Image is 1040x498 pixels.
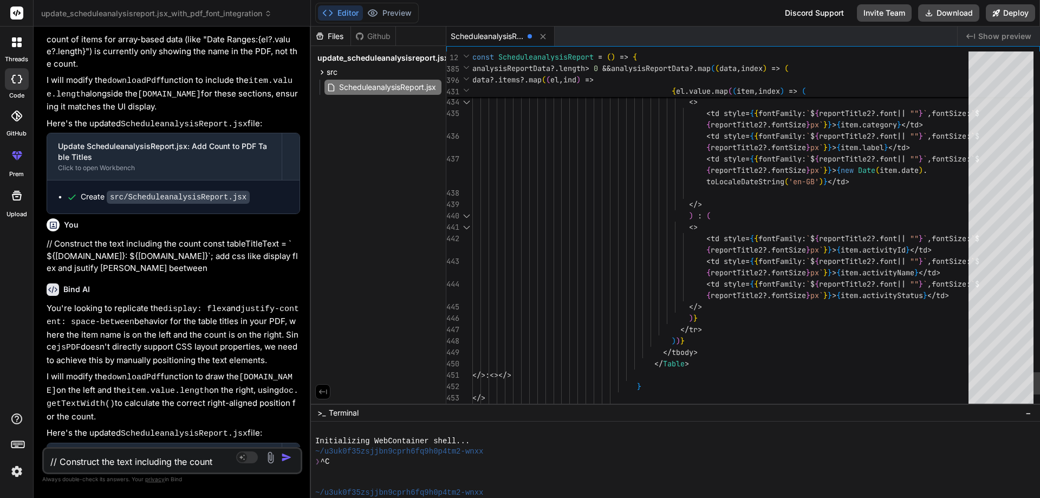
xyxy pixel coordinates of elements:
[47,133,282,180] button: Update ScheduleanalysisReport.jsx: Add Count to PDF Table TitlesClick to open Workbench
[919,108,923,118] span: }
[966,256,971,266] span: :
[585,63,589,73] span: >
[459,222,473,233] div: Click to collapse the range.
[711,245,763,255] span: reportTitle2
[758,108,802,118] span: fontFamily
[446,63,458,75] span: 385
[47,21,300,70] p: You're absolutely right! The line displaying the item name and the count of items for array-based...
[706,165,711,175] span: {
[47,74,300,113] p: I will modify the function to include the alongside the for these sections, ensuring it matches t...
[711,86,715,96] span: .
[763,143,771,152] span: ?.
[459,210,473,222] div: Click to collapse the range.
[338,81,437,94] span: ScheduleanalysisReport.jsx
[784,63,789,73] span: (
[706,108,711,118] span: <
[715,86,728,96] span: map
[819,234,871,243] span: reportTitle2
[728,86,732,96] span: (
[862,120,897,130] span: category
[498,75,520,85] span: items
[9,91,24,100] label: code
[706,143,711,152] span: {
[689,63,698,73] span: ?.
[823,268,828,277] span: }
[810,268,823,277] span: px`
[802,86,806,96] span: (
[750,234,754,243] span: {
[542,75,546,85] span: (
[897,131,906,141] span: ||
[810,108,815,118] span: $
[923,108,927,118] span: `
[706,211,711,221] span: (
[862,143,884,152] span: label
[932,234,966,243] span: fontSize
[832,165,836,175] span: >
[594,63,598,73] span: 0
[550,75,559,85] span: el
[802,256,806,266] span: :
[836,120,841,130] span: {
[1023,404,1033,422] button: −
[927,256,932,266] span: ,
[771,143,806,152] span: fontSize
[828,120,832,130] span: }
[446,210,458,222] div: 440
[910,256,919,266] span: ""
[871,154,880,164] span: ?.
[706,177,784,186] span: toLocaleDateString
[711,143,763,152] span: reportTitle2
[754,131,758,141] span: {
[559,75,563,85] span: ,
[884,143,888,152] span: }
[754,256,758,266] span: {
[490,75,498,85] span: ?.
[446,131,458,142] div: 436
[841,268,858,277] span: item
[858,143,862,152] span: .
[576,75,581,85] span: )
[927,245,932,255] span: >
[754,154,758,164] span: {
[750,131,754,141] span: {
[472,63,550,73] span: analysisReportData
[823,245,828,255] span: }
[897,154,906,164] span: ||
[828,143,832,152] span: }
[910,154,919,164] span: ""
[446,233,458,244] div: 442
[906,245,910,255] span: }
[932,154,966,164] span: fontSize
[910,108,919,118] span: ""
[6,129,27,138] label: GitHub
[771,63,780,73] span: =>
[806,165,810,175] span: }
[737,63,741,73] span: ,
[927,234,932,243] span: ,
[919,120,923,130] span: >
[698,63,711,73] span: map
[819,154,871,164] span: reportTitle2
[832,143,836,152] span: >
[819,177,823,186] span: )
[823,120,828,130] span: }
[446,199,458,210] div: 439
[758,154,802,164] span: fontFamily
[802,131,806,141] span: :
[810,143,823,152] span: px`
[832,120,836,130] span: >
[706,234,711,243] span: <
[689,86,711,96] span: value
[311,31,350,42] div: Files
[897,143,906,152] span: td
[858,120,862,130] span: .
[815,154,819,164] span: {
[318,5,363,21] button: Editor
[685,86,689,96] span: .
[927,131,932,141] span: ,
[711,268,763,277] span: reportTitle2
[828,165,832,175] span: }
[806,131,810,141] span: `
[823,143,828,152] span: }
